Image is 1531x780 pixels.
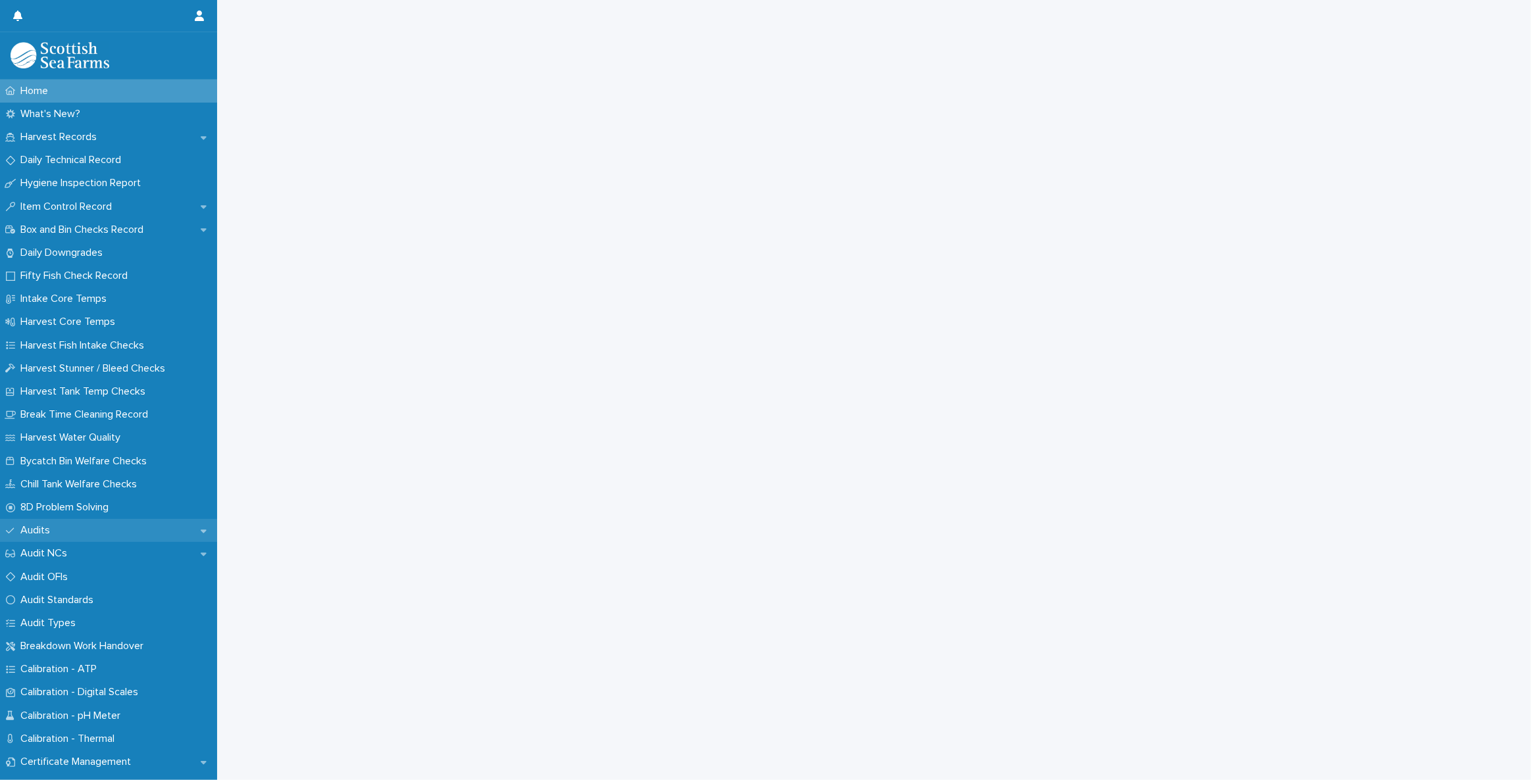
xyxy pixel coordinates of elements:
[15,733,125,745] p: Calibration - Thermal
[15,224,154,236] p: Box and Bin Checks Record
[15,710,131,722] p: Calibration - pH Meter
[15,201,122,213] p: Item Control Record
[15,85,59,97] p: Home
[15,385,156,398] p: Harvest Tank Temp Checks
[15,339,155,352] p: Harvest Fish Intake Checks
[15,293,117,305] p: Intake Core Temps
[15,362,176,375] p: Harvest Stunner / Bleed Checks
[15,594,104,606] p: Audit Standards
[11,42,109,68] img: mMrefqRFQpe26GRNOUkG
[15,663,107,675] p: Calibration - ATP
[15,571,78,583] p: Audit OFIs
[15,640,154,652] p: Breakdown Work Handover
[15,756,141,768] p: Certificate Management
[15,686,149,698] p: Calibration - Digital Scales
[15,547,78,560] p: Audit NCs
[15,478,147,491] p: Chill Tank Welfare Checks
[15,408,159,421] p: Break Time Cleaning Record
[15,617,86,629] p: Audit Types
[15,316,126,328] p: Harvest Core Temps
[15,177,151,189] p: Hygiene Inspection Report
[15,431,131,444] p: Harvest Water Quality
[15,270,138,282] p: Fifty Fish Check Record
[15,154,132,166] p: Daily Technical Record
[15,247,113,259] p: Daily Downgrades
[15,131,107,143] p: Harvest Records
[15,108,91,120] p: What's New?
[15,524,61,537] p: Audits
[15,501,119,514] p: 8D Problem Solving
[15,455,157,468] p: Bycatch Bin Welfare Checks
